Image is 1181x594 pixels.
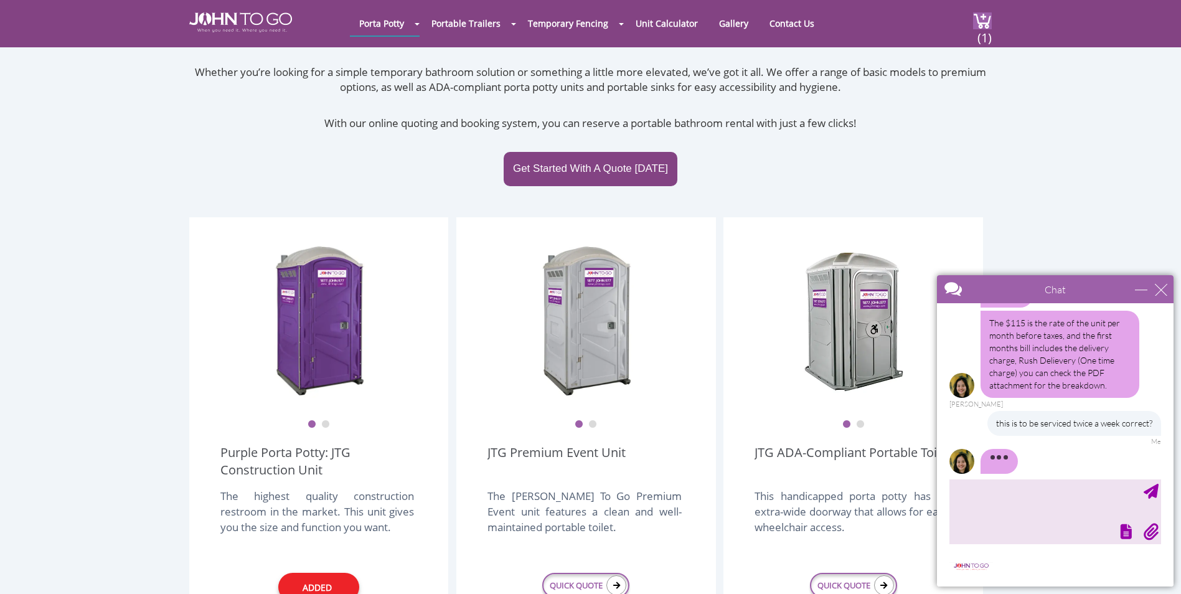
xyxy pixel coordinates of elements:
span: (1) [977,19,992,46]
button: 2 of 2 [321,420,330,429]
p: With our online quoting and booking system, you can reserve a portable bathroom rental with just ... [189,116,992,131]
a: Contact Us [760,11,824,35]
a: Get Started With A Quote [DATE] [504,152,677,186]
iframe: Live Chat Box [929,268,1181,594]
button: 1 of 2 [308,420,316,429]
p: Whether you’re looking for a simple temporary bathroom solution or something a little more elevat... [189,65,992,95]
a: Unit Calculator [626,11,707,35]
a: Purple Porta Potty: JTG Construction Unit [220,444,417,479]
button: 2 of 2 [588,420,597,429]
button: 1 of 2 [842,420,851,429]
div: The highest quality construction restroom in the market. This unit gives you the size and functio... [220,488,414,548]
a: Portable Trailers [422,11,510,35]
a: Temporary Fencing [519,11,618,35]
a: JTG ADA-Compliant Portable Toilet [755,444,951,479]
img: JOHN to go [189,12,292,32]
a: Porta Potty [350,11,413,35]
img: ADA Handicapped Accessible Unit [804,242,903,398]
div: The [PERSON_NAME] To Go Premium Event unit features a clean and well-maintained portable toilet. [487,488,681,548]
img: cart a [973,12,992,29]
div: This handicapped porta potty has an extra-wide doorway that allows for easy wheelchair access. [755,488,948,548]
a: Gallery [710,11,758,35]
a: JTG Premium Event Unit [487,444,626,479]
button: 1 of 2 [575,420,583,429]
button: 2 of 2 [856,420,865,429]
